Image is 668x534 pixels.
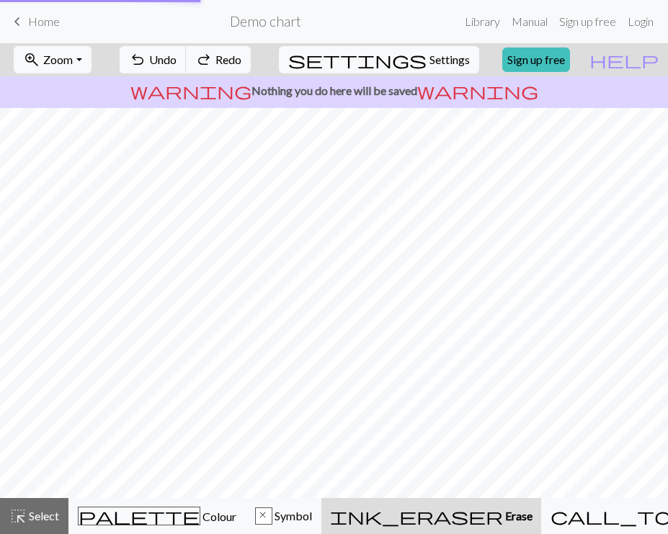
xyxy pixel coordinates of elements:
[195,50,213,70] span: redo
[553,7,622,36] a: Sign up free
[14,46,91,73] button: Zoom
[129,50,146,70] span: undo
[6,82,662,99] p: Nothing you do here will be saved
[502,47,570,72] a: Sign up free
[79,506,200,526] span: palette
[130,81,251,101] span: warning
[9,12,26,32] span: keyboard_arrow_left
[321,498,541,534] button: Erase
[9,9,60,34] a: Home
[120,46,187,73] button: Undo
[9,506,27,526] span: highlight_alt
[272,509,312,522] span: Symbol
[43,53,73,66] span: Zoom
[429,51,470,68] span: Settings
[288,50,427,70] span: settings
[279,46,479,73] button: SettingsSettings
[459,7,506,36] a: Library
[23,50,40,70] span: zoom_in
[417,81,538,101] span: warning
[288,51,427,68] i: Settings
[200,510,236,523] span: Colour
[256,508,272,525] div: x
[68,498,246,534] button: Colour
[503,509,533,522] span: Erase
[215,53,241,66] span: Redo
[149,53,177,66] span: Undo
[186,46,251,73] button: Redo
[330,506,503,526] span: ink_eraser
[27,509,59,522] span: Select
[230,13,301,30] h2: Demo chart
[589,50,659,70] span: help
[506,7,553,36] a: Manual
[246,498,321,534] button: x Symbol
[622,7,659,36] a: Login
[28,14,60,28] span: Home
